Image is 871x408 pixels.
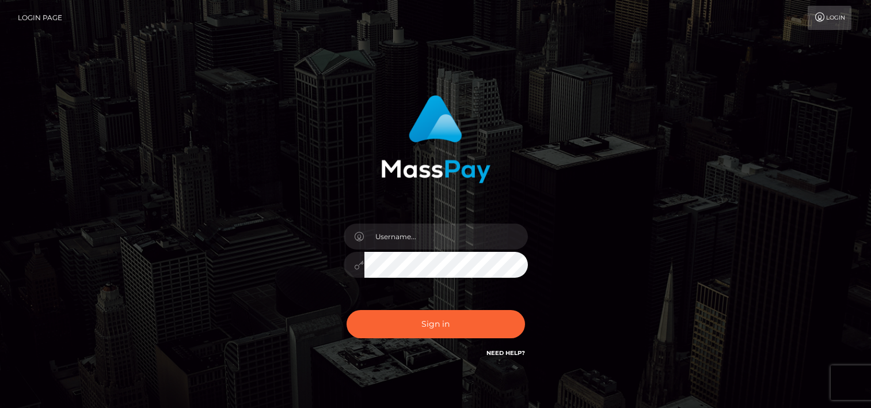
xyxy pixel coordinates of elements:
[364,224,528,250] input: Username...
[486,349,525,357] a: Need Help?
[18,6,62,30] a: Login Page
[347,310,525,338] button: Sign in
[808,6,851,30] a: Login
[381,95,490,183] img: MassPay Login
